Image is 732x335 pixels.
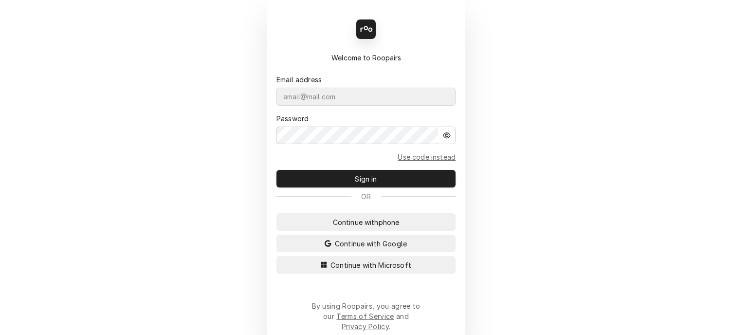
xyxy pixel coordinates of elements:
[311,301,421,332] div: By using Roopairs, you agree to our and .
[276,88,456,106] input: email@mail.com
[276,74,322,85] label: Email address
[276,235,456,252] button: Continue with Google
[342,322,389,331] a: Privacy Policy
[329,260,413,270] span: Continue with Microsoft
[276,191,456,202] div: Or
[276,113,309,124] label: Password
[276,213,456,231] button: Continue withphone
[276,53,456,63] div: Welcome to Roopairs
[336,312,394,320] a: Terms of Service
[276,256,456,274] button: Continue with Microsoft
[398,152,456,162] a: Go to Email and code form
[331,217,402,227] span: Continue with phone
[353,174,379,184] span: Sign in
[276,170,456,187] button: Sign in
[333,239,409,249] span: Continue with Google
